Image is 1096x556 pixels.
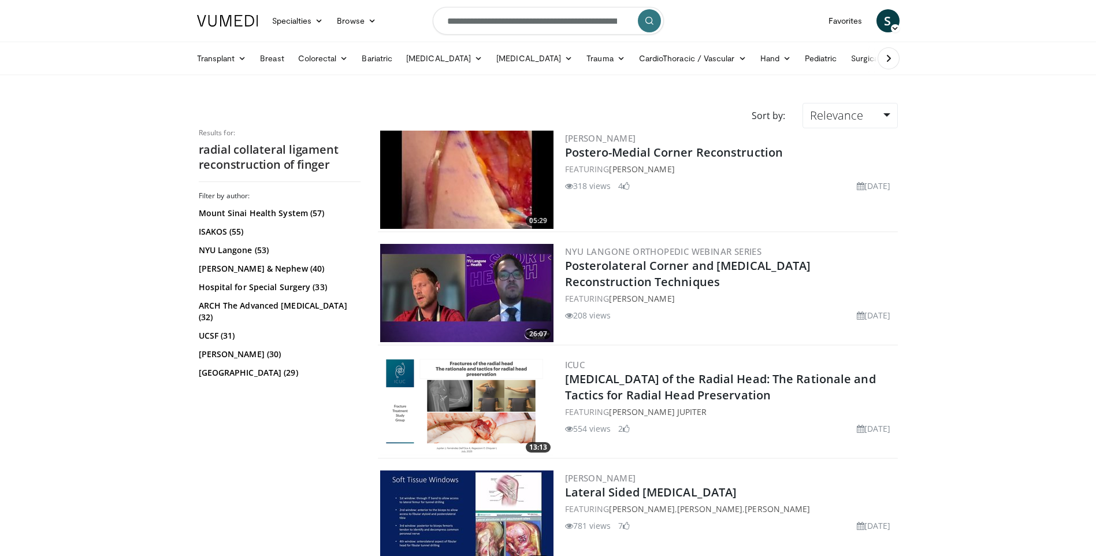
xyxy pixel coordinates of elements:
a: [MEDICAL_DATA] of the Radial Head: The Rationale and Tactics for Radial Head Preservation [565,371,876,403]
li: [DATE] [857,422,891,435]
a: Posterolateral Corner and [MEDICAL_DATA] Reconstruction Techniques [565,258,811,290]
img: 41f91c1a-4b04-4ada-b60d-9d46265df08e.300x170_q85_crop-smart_upscale.jpg [380,244,553,342]
a: Bariatric [355,47,399,70]
a: S [876,9,900,32]
li: 7 [618,520,630,532]
a: [PERSON_NAME] [609,503,674,514]
h2: radial collateral ligament reconstruction of finger [199,142,361,172]
li: 554 views [565,422,611,435]
a: Hospital for Special Surgery (33) [199,281,358,293]
img: b82e8248-ae3c-468f-a9b0-6dbf1d8dd5b4.300x170_q85_crop-smart_upscale.jpg [380,131,553,229]
p: Results for: [199,128,361,138]
li: 208 views [565,309,611,321]
a: [PERSON_NAME] & Nephew (40) [199,263,358,275]
a: Colorectal [291,47,355,70]
li: [DATE] [857,309,891,321]
a: [PERSON_NAME] [565,472,636,484]
a: Favorites [822,9,870,32]
a: [PERSON_NAME] [609,293,674,304]
div: Sort by: [743,103,794,128]
a: NYU Langone Orthopedic Webinar Series [565,246,762,257]
a: [PERSON_NAME] [609,164,674,175]
a: [GEOGRAPHIC_DATA] (29) [199,367,358,379]
a: [PERSON_NAME] [677,503,742,514]
img: VuMedi Logo [197,15,258,27]
li: 781 views [565,520,611,532]
a: [MEDICAL_DATA] [489,47,579,70]
li: 4 [618,180,630,192]
a: ICUC [565,359,585,370]
a: Trauma [579,47,632,70]
a: Pediatric [798,47,844,70]
a: NYU Langone (53) [199,244,358,256]
div: FEATURING [565,163,896,175]
a: 26:07 [380,244,553,342]
span: Relevance [810,108,863,123]
a: Transplant [190,47,254,70]
a: [MEDICAL_DATA] [399,47,489,70]
a: Mount Sinai Health System (57) [199,207,358,219]
a: [PERSON_NAME] Jupiter [609,406,707,417]
a: ISAKOS (55) [199,226,358,238]
span: 26:07 [526,329,551,339]
li: 318 views [565,180,611,192]
a: Surgical Oncology [844,47,937,70]
li: [DATE] [857,520,891,532]
a: CardioThoracic / Vascular [632,47,753,70]
a: 05:29 [380,131,553,229]
li: 2 [618,422,630,435]
a: Postero-Medial Corner Reconstruction [565,144,783,160]
a: [PERSON_NAME] [565,132,636,144]
span: 05:29 [526,216,551,226]
a: [PERSON_NAME] [745,503,810,514]
div: FEATURING , , [565,503,896,515]
a: Breast [253,47,291,70]
a: UCSF (31) [199,330,358,342]
input: Search topics, interventions [433,7,664,35]
a: Browse [330,9,383,32]
a: Specialties [265,9,330,32]
img: 28bb1a9b-507c-46c6-adf3-732da66a0791.png.300x170_q85_crop-smart_upscale.png [380,357,553,455]
h3: Filter by author: [199,191,361,201]
a: Lateral Sided [MEDICAL_DATA] [565,484,737,500]
div: FEATURING [565,292,896,305]
li: [DATE] [857,180,891,192]
span: 13:13 [526,442,551,453]
a: Hand [753,47,798,70]
a: ARCH The Advanced [MEDICAL_DATA] (32) [199,300,358,323]
a: 13:13 [380,357,553,455]
a: [PERSON_NAME] (30) [199,349,358,360]
div: FEATURING [565,406,896,418]
a: Relevance [803,103,897,128]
